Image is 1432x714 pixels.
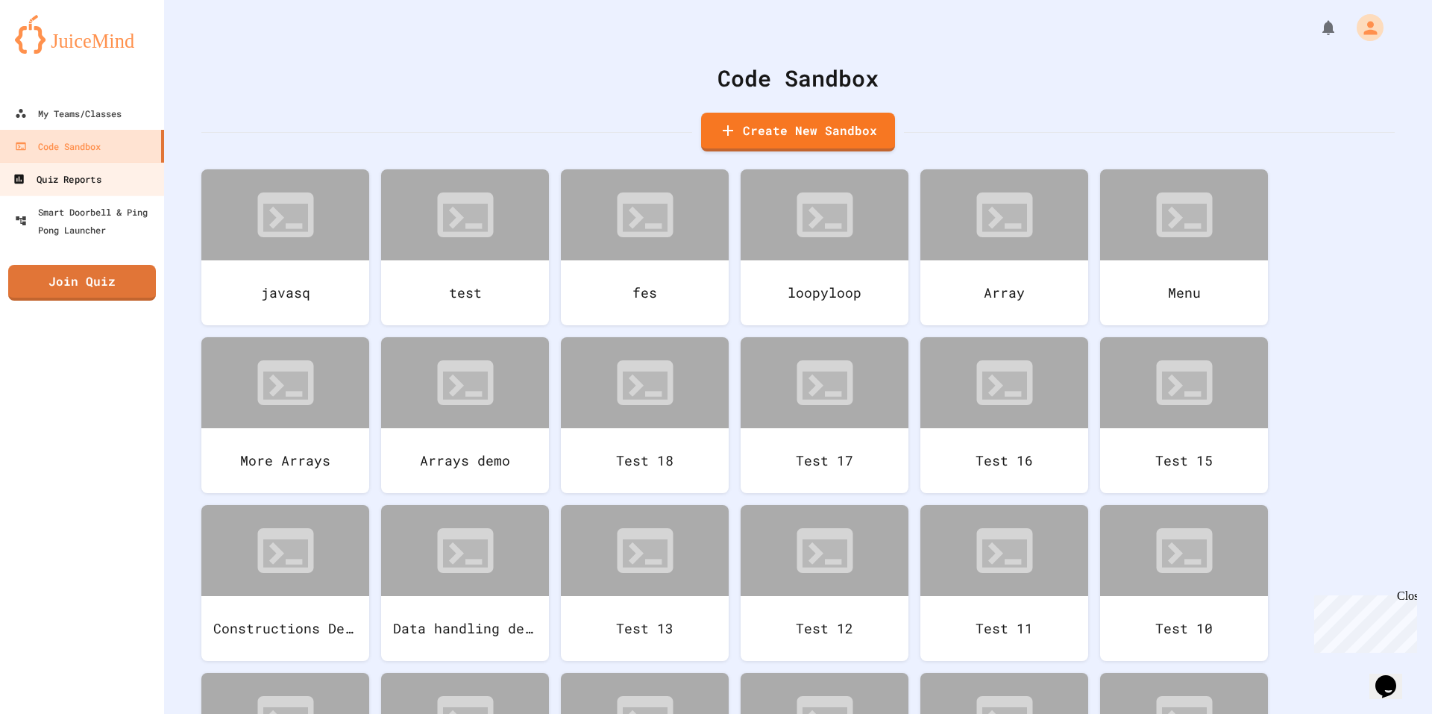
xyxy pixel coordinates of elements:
div: Test 10 [1100,596,1268,661]
div: Data handling demo [381,596,549,661]
div: Test 12 [741,596,908,661]
a: Test 16 [920,337,1088,493]
div: Arrays demo [381,428,549,493]
a: More Arrays [201,337,369,493]
img: logo-orange.svg [15,15,149,54]
a: fes [561,169,729,325]
a: Arrays demo [381,337,549,493]
iframe: chat widget [1308,589,1417,653]
div: Array [920,260,1088,325]
div: Test 11 [920,596,1088,661]
a: Create New Sandbox [701,113,895,151]
a: Test 10 [1100,505,1268,661]
div: Constructions Demon [201,596,369,661]
a: javasq [201,169,369,325]
div: More Arrays [201,428,369,493]
a: Test 12 [741,505,908,661]
div: Chat with us now!Close [6,6,103,95]
div: My Notifications [1292,15,1341,40]
a: Menu [1100,169,1268,325]
div: Quiz Reports [13,170,101,189]
a: Data handling demo [381,505,549,661]
div: javasq [201,260,369,325]
iframe: chat widget [1369,654,1417,699]
a: Test 18 [561,337,729,493]
a: Test 17 [741,337,908,493]
div: Smart Doorbell & Ping Pong Launcher [15,203,158,239]
div: loopyloop [741,260,908,325]
div: My Teams/Classes [15,104,122,122]
a: Test 15 [1100,337,1268,493]
a: Test 13 [561,505,729,661]
a: Constructions Demon [201,505,369,661]
div: Test 15 [1100,428,1268,493]
div: My Account [1341,10,1387,45]
div: Test 17 [741,428,908,493]
div: Code Sandbox [15,137,101,155]
a: Test 11 [920,505,1088,661]
a: loopyloop [741,169,908,325]
a: Array [920,169,1088,325]
a: test [381,169,549,325]
div: fes [561,260,729,325]
div: Test 18 [561,428,729,493]
div: Test 16 [920,428,1088,493]
div: Test 13 [561,596,729,661]
div: Code Sandbox [201,61,1395,95]
div: Menu [1100,260,1268,325]
a: Join Quiz [8,265,156,301]
div: test [381,260,549,325]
